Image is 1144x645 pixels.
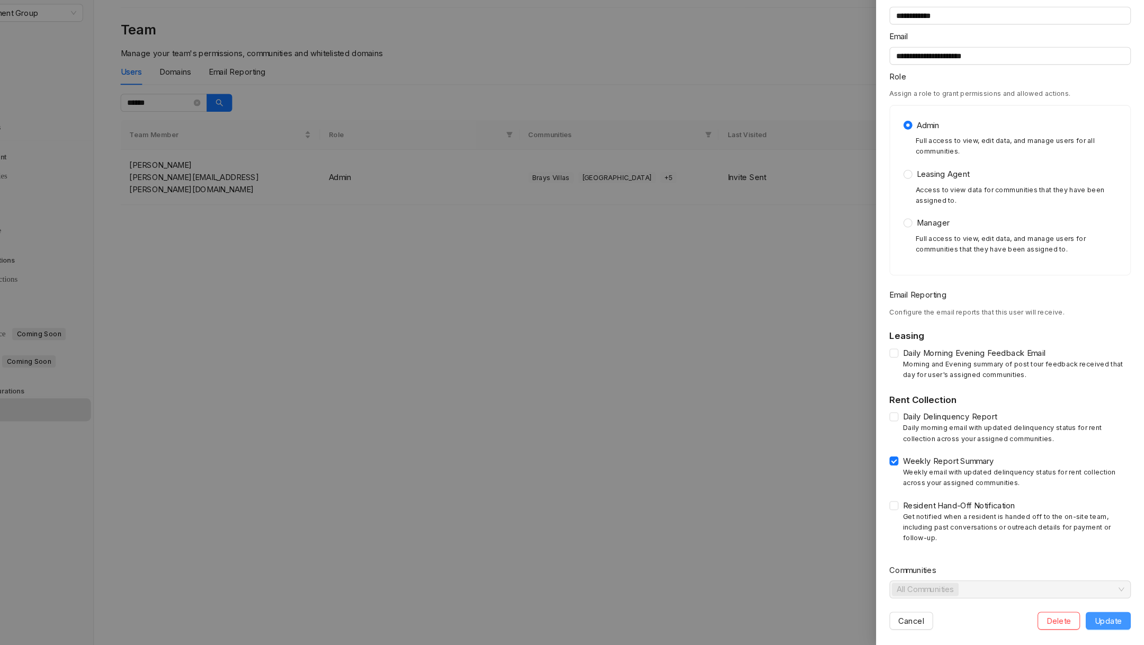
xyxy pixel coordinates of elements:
div: Daily morning email with updated delinquency status for rent collection across your assigned comm... [915,434,1131,454]
input: Email [902,78,1131,95]
span: Assign a role to grant permissions and allowed actions. [902,118,1074,126]
button: Close [902,8,915,21]
span: Leasing Agent [924,193,982,204]
span: Admin [924,146,954,158]
div: Edit User [919,8,1131,21]
label: Communities [902,568,953,579]
label: Email [902,62,927,74]
div: Get notified when a resident is handed off to the on-site team, including past conversations or o... [915,518,1131,549]
div: Weekly email with updated delinquency status for rent collection across your assigned communities. [915,476,1131,496]
span: Manager [924,239,964,250]
span: Configure the email reports that this user will receive. [902,325,1068,333]
div: Full access to view, edit data, and manage users for all communities. [927,162,1118,182]
span: All Communities [905,586,968,598]
span: Daily Delinquency Report [911,423,1008,434]
span: Daily Morning Evening Feedback Email [911,362,1054,374]
button: Update [1088,613,1131,630]
div: Full access to view, edit data, and manage users for communities that they have been assigned to. [927,255,1118,275]
div: Morning and Evening summary of post tour feedback received that day for user's assigned communities. [915,374,1131,394]
span: Resident Hand-Off Notification [911,507,1026,518]
span: Update [1097,616,1123,628]
span: Cancel [911,616,935,628]
label: Email Reporting [902,307,963,319]
span: All Communities [909,586,963,598]
input: Name [902,40,1131,57]
span: Weekly Report Summary [911,464,1006,476]
h5: Leasing [902,345,1131,358]
span: Delete [1051,616,1075,628]
label: Role [902,100,925,112]
button: Delete [1043,613,1083,630]
button: Cancel [902,613,944,630]
div: Access to view data for communities that they have been assigned to. [927,209,1118,229]
h5: Rent Collection [902,406,1131,418]
span: close [905,11,913,19]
